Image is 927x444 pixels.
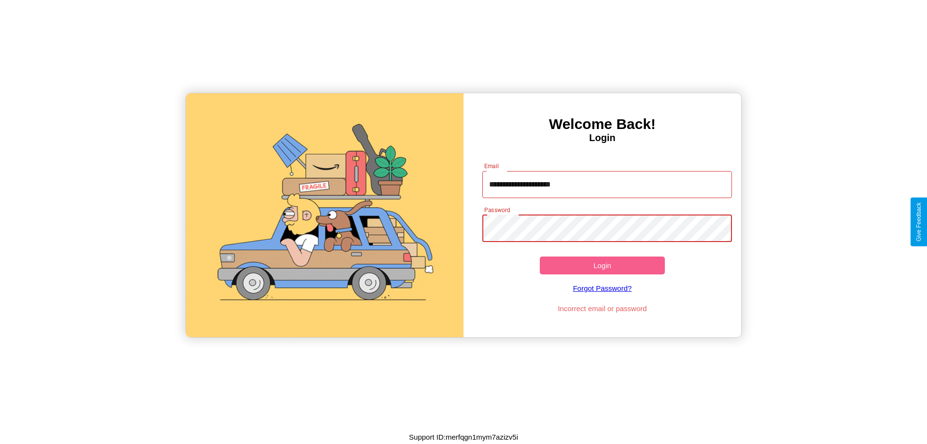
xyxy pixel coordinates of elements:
img: gif [186,93,463,337]
h4: Login [463,132,741,143]
button: Login [540,257,665,274]
h3: Welcome Back! [463,116,741,132]
div: Give Feedback [915,202,922,242]
p: Incorrect email or password [478,302,728,315]
label: Password [484,206,510,214]
p: Support ID: merfqgn1mym7azizv5i [409,430,518,444]
a: Forgot Password? [478,274,728,302]
label: Email [484,162,499,170]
